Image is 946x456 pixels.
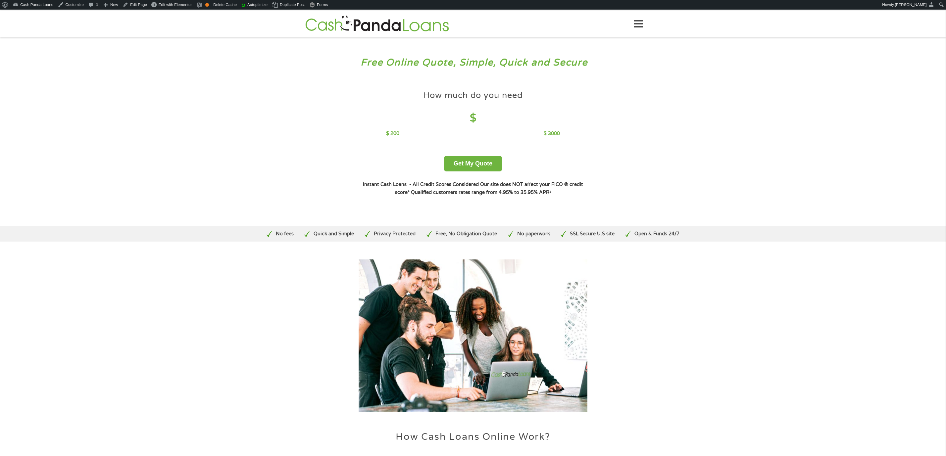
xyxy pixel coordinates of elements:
[363,182,479,187] strong: Instant Cash Loans - All Credit Scores Considered
[19,57,927,69] h3: Free Online Quote, Simple, Quick and Secure
[374,230,416,238] p: Privacy Protected
[435,230,497,238] p: Free, No Obligation Quote
[306,432,640,442] h2: How Cash Loans Online Work?
[444,156,502,171] button: Get My Quote
[314,230,354,238] p: Quick and Simple
[395,182,583,195] strong: Our site does NOT affect your FICO ® credit score*
[303,15,451,33] img: GetLoanNow Logo
[386,112,560,125] h4: $
[276,230,294,238] p: No fees
[895,2,926,7] span: [PERSON_NAME]
[359,259,587,412] img: Quick loans online payday loans
[423,90,523,101] h4: How much do you need
[634,230,679,238] p: Open & Funds 24/7
[544,130,560,137] p: $ 3000
[411,190,551,195] strong: Qualified customers rates range from 4.95% to 35.95% APR¹
[570,230,615,238] p: SSL Secure U.S site
[205,3,209,7] div: OK
[386,130,399,137] p: $ 200
[517,230,550,238] p: No paperwork
[159,2,192,7] span: Edit with Elementor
